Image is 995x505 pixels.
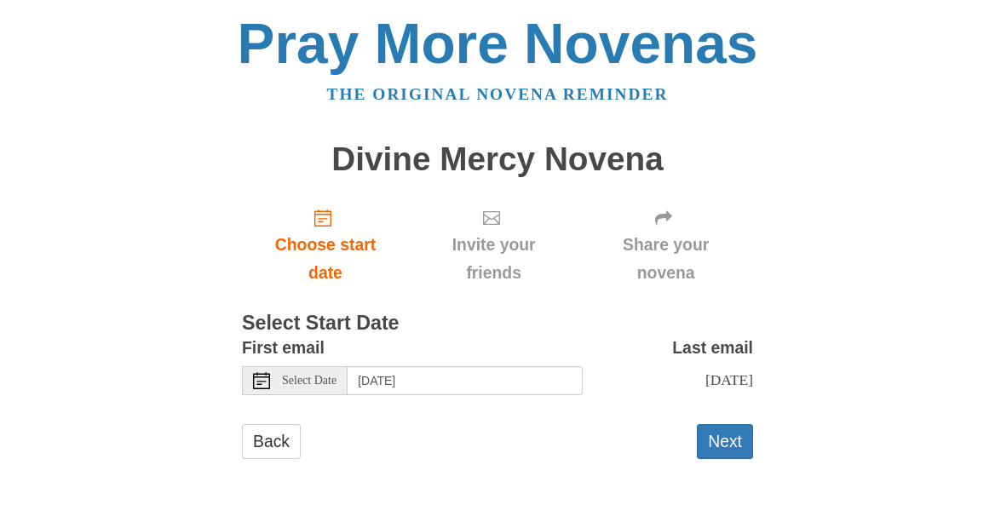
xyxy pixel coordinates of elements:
[242,424,301,459] a: Back
[282,375,336,387] span: Select Date
[426,231,561,287] span: Invite your friends
[242,313,753,335] h3: Select Start Date
[259,231,392,287] span: Choose start date
[409,194,578,296] div: Click "Next" to confirm your start date first.
[672,334,753,362] label: Last email
[242,334,325,362] label: First email
[327,85,669,103] a: The original novena reminder
[242,194,409,296] a: Choose start date
[238,12,758,75] a: Pray More Novenas
[242,141,753,178] h1: Divine Mercy Novena
[705,371,753,388] span: [DATE]
[697,424,753,459] button: Next
[578,194,753,296] div: Click "Next" to confirm your start date first.
[595,231,736,287] span: Share your novena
